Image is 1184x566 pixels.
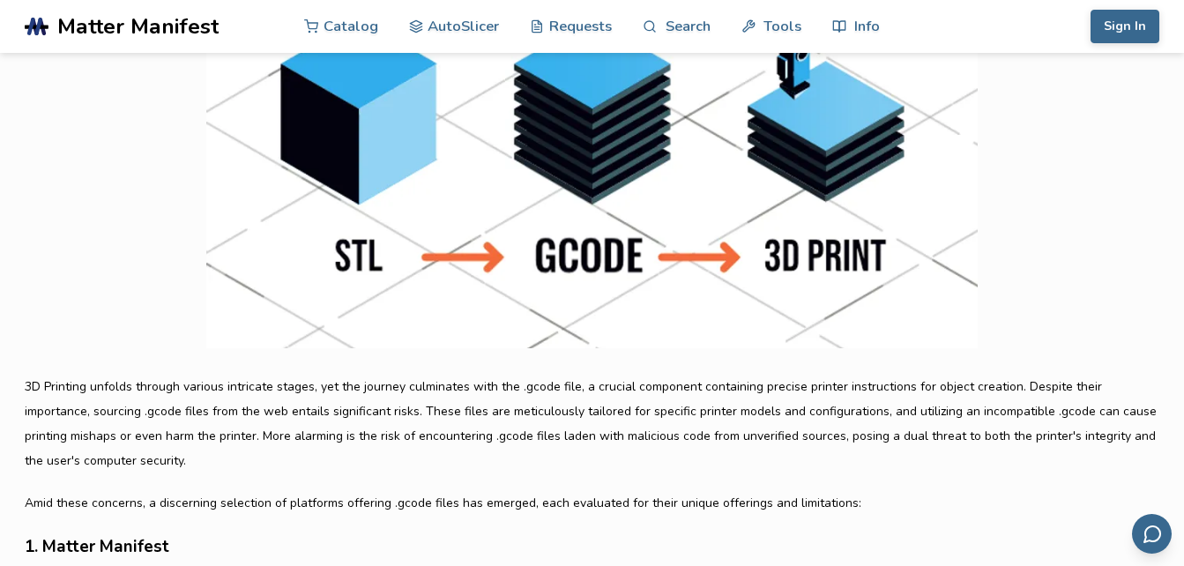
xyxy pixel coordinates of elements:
[25,375,1159,473] p: 3D Printing unfolds through various intricate stages, yet the journey culminates with the .gcode ...
[1132,514,1172,554] button: Send feedback via email
[25,533,1159,561] h3: 1. Matter Manifest
[57,14,219,39] span: Matter Manifest
[1091,10,1159,43] button: Sign In
[25,491,1159,516] p: Amid these concerns, a discerning selection of platforms offering .gcode files has emerged, each ...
